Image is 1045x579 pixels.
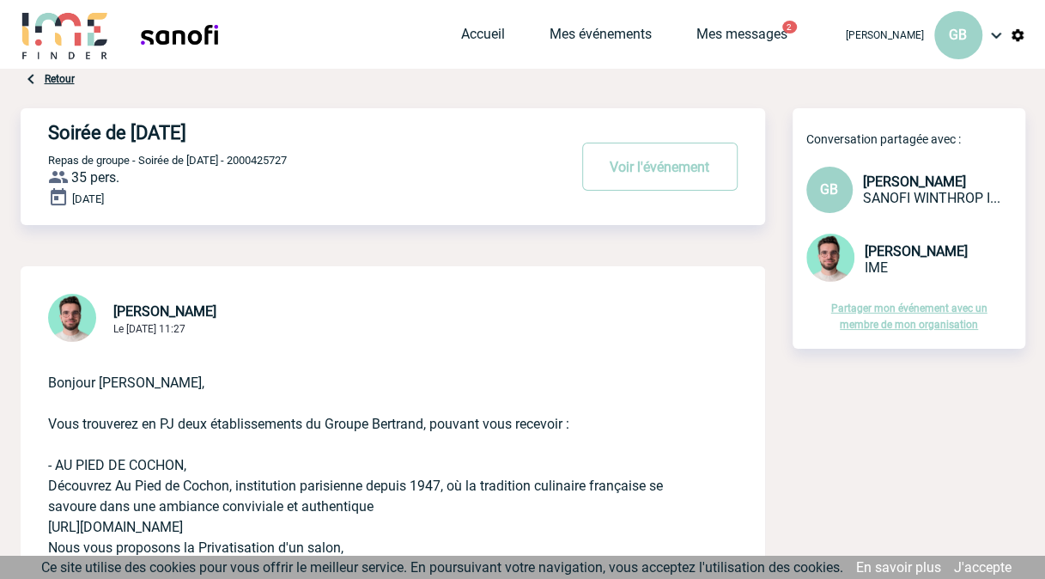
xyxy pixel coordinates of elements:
[856,559,941,576] a: En savoir plus
[582,143,738,191] button: Voir l'événement
[48,294,96,342] img: 121547-2.png
[113,323,185,335] span: Le [DATE] 11:27
[820,181,838,198] span: GB
[21,10,110,59] img: IME-Finder
[806,234,854,282] img: 121547-2.png
[846,29,924,41] span: [PERSON_NAME]
[48,154,287,167] span: Repas de groupe - Soirée de [DATE] - 2000425727
[113,303,216,320] span: [PERSON_NAME]
[461,26,505,50] a: Accueil
[45,73,75,85] a: Retour
[954,559,1012,576] a: J'accepte
[806,132,1025,146] p: Conversation partagée avec :
[863,190,1000,206] span: SANOFI WINTHROP INDUSTRIE
[831,302,987,331] a: Partager mon événement avec un membre de mon organisation
[550,26,652,50] a: Mes événements
[72,192,104,205] span: [DATE]
[782,21,797,34] button: 2
[865,243,968,259] span: [PERSON_NAME]
[865,259,888,276] span: IME
[696,26,787,50] a: Mes messages
[863,174,966,190] span: [PERSON_NAME]
[71,169,119,186] span: 35 pers.
[48,122,516,143] h4: Soirée de [DATE]
[949,27,967,43] span: GB
[41,559,843,576] span: Ce site utilise des cookies pour vous offrir le meilleur service. En poursuivant votre navigation...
